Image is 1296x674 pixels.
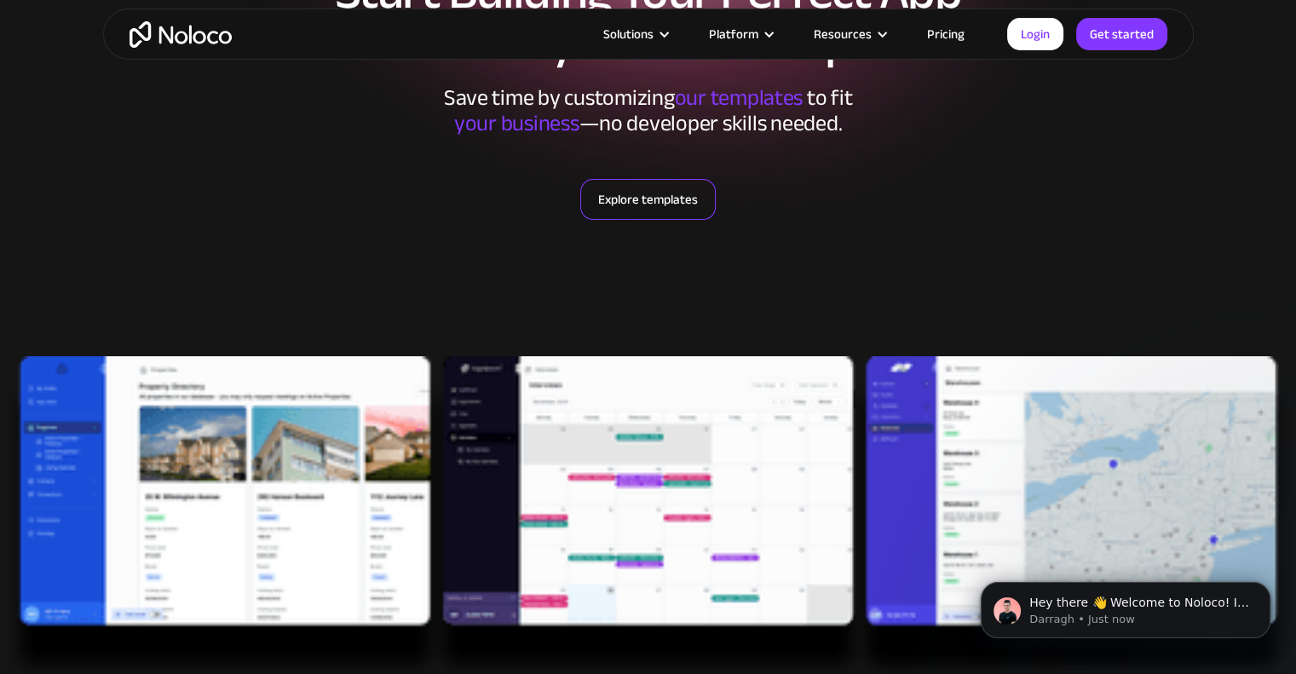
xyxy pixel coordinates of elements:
[582,23,688,45] div: Solutions
[454,102,579,144] span: your business
[130,21,232,48] a: home
[580,179,716,220] a: Explore templates
[393,85,904,136] div: Save time by customizing to fit ‍ —no developer skills needed.
[688,23,792,45] div: Platform
[955,546,1296,665] iframe: Intercom notifications message
[1076,18,1167,50] a: Get started
[906,23,986,45] a: Pricing
[603,23,654,45] div: Solutions
[792,23,906,45] div: Resources
[1007,18,1063,50] a: Login
[814,23,872,45] div: Resources
[674,77,803,118] span: our templates
[709,23,758,45] div: Platform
